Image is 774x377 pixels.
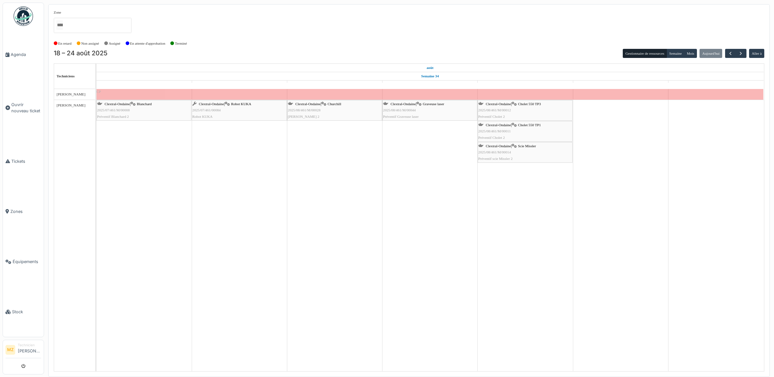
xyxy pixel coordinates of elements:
[288,108,321,112] span: 2025/08/461/M/00028
[105,102,130,106] span: Clextral-Ondaine
[130,41,165,46] label: En attente d'approbation
[13,259,41,265] span: Équipements
[478,101,572,120] div: |
[623,49,667,58] button: Gestionnaire de ressources
[478,136,505,139] span: Préventif Cholet 2
[383,101,477,120] div: |
[6,343,41,358] a: MZ Technicien[PERSON_NAME]
[11,158,41,164] span: Tickets
[97,101,191,120] div: |
[192,101,286,120] div: |
[192,115,212,118] span: Robot KUKA
[383,115,419,118] span: Préventif Graveuse laser
[478,157,513,161] span: Préventif scie Missler 2
[391,102,416,106] span: Clextral-Ondaine
[97,90,101,94] span: CP
[749,49,764,58] button: Aller à
[613,81,628,89] a: 23 août 2025
[81,41,99,46] label: Non assigné
[14,6,33,26] img: Badge_color-CXgf-gQk.svg
[175,41,187,46] label: Terminé
[3,136,44,186] a: Tickets
[3,80,44,136] a: Ouvrir nouveau ticket
[54,50,108,57] h2: 18 – 24 août 2025
[423,81,437,89] a: 21 août 2025
[518,123,541,127] span: Cholet 550 TP1
[518,102,541,106] span: Cholet 550 TP3
[666,49,684,58] button: Semaine
[54,10,61,15] label: Zone
[478,129,511,133] span: 2025/08/461/M/00011
[3,237,44,287] a: Équipements
[478,122,572,141] div: |
[3,186,44,237] a: Zones
[199,102,224,106] span: Clextral-Ondaine
[288,115,319,118] span: [PERSON_NAME] 2
[420,72,440,80] a: Semaine 34
[97,115,129,118] span: Préventif Blanchard 2
[57,74,75,78] span: Techniciens
[700,49,722,58] button: Aujourd'hui
[478,143,572,162] div: |
[57,92,85,96] span: [PERSON_NAME]
[192,108,221,112] span: 2025/07/461/00084
[58,41,72,46] label: En retard
[486,144,511,148] span: Clextral-Ondaine
[56,20,63,30] input: Tous
[18,343,41,357] li: [PERSON_NAME]
[10,208,41,215] span: Zones
[11,102,41,114] span: Ouvrir nouveau ticket
[3,287,44,337] a: Stock
[57,103,85,107] span: [PERSON_NAME]
[518,144,536,148] span: Scie Missler
[478,115,505,118] span: Préventif Cholet 2
[735,49,746,58] button: Suivant
[109,41,120,46] label: Assigné
[3,29,44,80] a: Agenda
[232,81,247,89] a: 19 août 2025
[11,51,41,58] span: Agenda
[425,64,435,72] a: 18 août 2025
[383,108,416,112] span: 2025/08/461/M/00044
[684,49,697,58] button: Mois
[12,309,41,315] span: Stock
[423,102,444,106] span: Graveuse laser
[137,81,151,89] a: 18 août 2025
[295,102,321,106] span: Clextral-Ondaine
[137,102,152,106] span: Blanchard
[6,345,15,355] li: MZ
[18,343,41,348] div: Technicien
[486,102,511,106] span: Clextral-Ondaine
[518,81,532,89] a: 22 août 2025
[478,150,511,154] span: 2025/08/461/M/00014
[231,102,251,106] span: Robot KUKA
[478,108,511,112] span: 2025/08/461/M/00012
[288,101,381,120] div: |
[97,108,130,112] span: 2025/07/461/M/00008
[327,81,342,89] a: 20 août 2025
[486,123,511,127] span: Clextral-Ondaine
[709,81,723,89] a: 24 août 2025
[327,102,341,106] span: Churchill
[725,49,736,58] button: Précédent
